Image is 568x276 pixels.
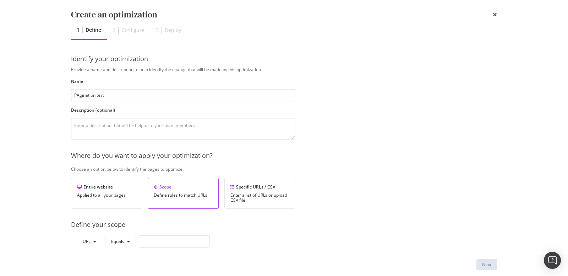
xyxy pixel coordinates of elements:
div: Applied to all your pages [77,193,136,198]
div: Entire website [77,184,136,190]
div: Where do you want to apply your optimization? [71,151,532,160]
div: Define [86,26,101,33]
div: Scope [154,184,213,190]
div: Identify your optimization [71,54,497,64]
button: Next [476,259,497,270]
input: Enter an optimization name to easily find it back [71,89,295,101]
div: Define your scope [71,220,532,229]
div: Configure [121,27,144,34]
div: Open Intercom Messenger [544,252,561,269]
button: URL [77,236,102,247]
div: Specific URLs / CSV [230,184,289,190]
div: Deploy [165,27,181,34]
div: Next [482,261,491,267]
label: Description (optional) [71,107,295,113]
div: Enter a list of URLs or upload CSV file [230,193,289,203]
div: Define rules to match URLs [154,193,213,198]
div: 1 [77,26,80,33]
div: Provide a name and description to help identify the change that will be made by this optimization. [71,67,532,73]
div: times [493,9,497,21]
span: Equals [111,238,124,244]
span: URL [83,238,91,244]
button: Equals [105,236,136,247]
div: Choose an option below to identify the pages to optimize. [71,166,532,172]
div: 3 [156,27,159,34]
div: Create an optimization [71,9,157,21]
div: 2 [113,27,115,34]
label: Name [71,78,295,84]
